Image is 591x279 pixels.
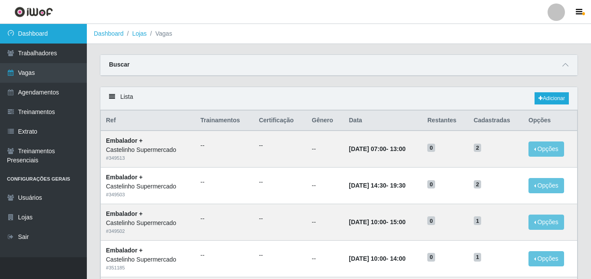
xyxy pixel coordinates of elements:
strong: Embalador + [106,210,142,217]
strong: Buscar [109,61,129,68]
div: Castelinho Supermercado [106,255,190,264]
th: Ref [101,111,195,131]
div: # 349513 [106,155,190,162]
span: 0 [427,253,435,262]
time: [DATE] 14:30 [349,182,386,189]
ul: -- [201,251,249,260]
button: Opções [528,215,564,230]
th: Opções [523,111,577,131]
div: # 349503 [106,191,190,198]
td: -- [307,131,343,167]
button: Opções [528,141,564,157]
span: 0 [427,144,435,152]
time: [DATE] 10:00 [349,255,386,262]
time: 14:00 [390,255,406,262]
ul: -- [201,214,249,223]
nav: breadcrumb [87,24,591,44]
strong: Embalador + [106,137,142,144]
div: Castelinho Supermercado [106,145,190,155]
th: Cadastradas [469,111,523,131]
li: Vagas [147,29,172,38]
strong: - [349,145,405,152]
strong: Embalador + [106,247,142,254]
a: Lojas [132,30,146,37]
button: Opções [528,178,564,193]
strong: - [349,182,405,189]
td: -- [307,240,343,277]
a: Adicionar [535,92,569,104]
time: 13:00 [390,145,406,152]
span: 1 [474,253,482,262]
span: 0 [427,216,435,225]
span: 0 [427,180,435,189]
span: 2 [474,144,482,152]
div: Castelinho Supermercado [106,182,190,191]
th: Gênero [307,111,343,131]
td: -- [307,204,343,240]
a: Dashboard [94,30,124,37]
div: Castelinho Supermercado [106,218,190,228]
strong: - [349,255,405,262]
th: Certificação [254,111,307,131]
time: 19:30 [390,182,406,189]
strong: Embalador + [106,174,142,181]
div: # 349502 [106,228,190,235]
th: Trainamentos [195,111,254,131]
span: 1 [474,216,482,225]
th: Data [343,111,422,131]
time: 15:00 [390,218,406,225]
td: -- [307,168,343,204]
th: Restantes [422,111,468,131]
ul: -- [259,251,301,260]
ul: -- [259,141,301,150]
img: CoreUI Logo [14,7,53,17]
button: Opções [528,251,564,266]
div: Lista [100,87,578,110]
strong: - [349,218,405,225]
time: [DATE] 07:00 [349,145,386,152]
div: # 351185 [106,264,190,272]
time: [DATE] 10:00 [349,218,386,225]
ul: -- [201,178,249,187]
span: 2 [474,180,482,189]
ul: -- [259,178,301,187]
ul: -- [259,214,301,223]
ul: -- [201,141,249,150]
